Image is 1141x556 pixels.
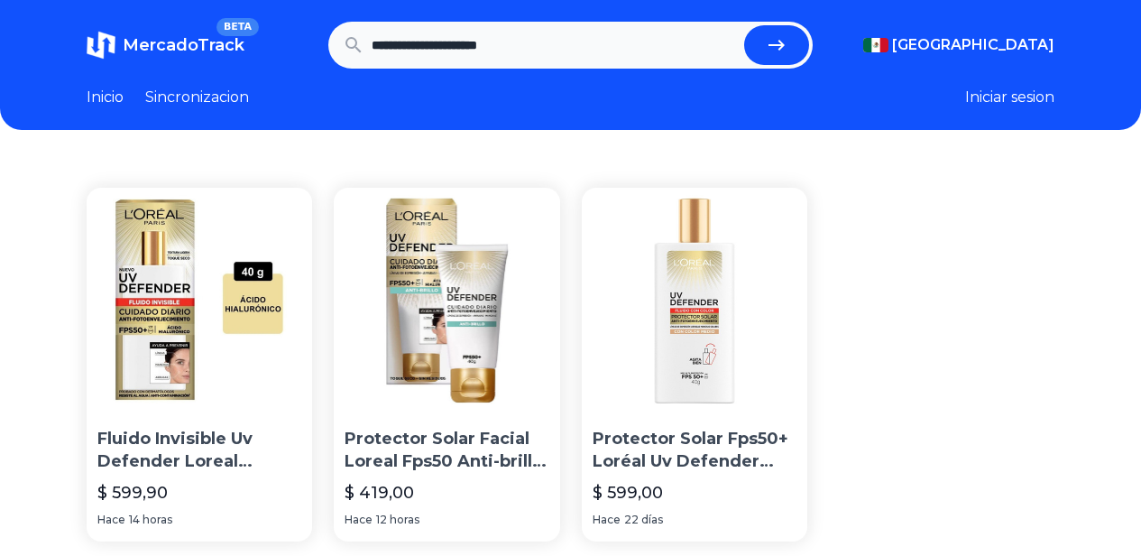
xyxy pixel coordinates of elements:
span: Hace [345,513,373,527]
span: 12 horas [376,513,419,527]
a: Sincronizacion [145,87,249,108]
span: 14 horas [129,513,172,527]
span: MercadoTrack [123,35,244,55]
span: Hace [593,513,621,527]
span: 22 días [624,513,663,527]
p: Fluido Invisible Uv Defender Loreal Protector Solar Fps50+ [97,428,301,473]
a: Protector Solar Facial Loreal Fps50 Anti-brillo Uv DefenderProtector Solar Facial Loreal Fps50 An... [334,188,559,542]
a: Inicio [87,87,124,108]
span: Hace [97,513,125,527]
p: $ 599,90 [97,480,168,505]
img: Protector Solar Facial Loreal Fps50 Anti-brillo Uv Defender [334,188,559,413]
img: Protector Solar Fps50+ Loréal Uv Defender Tono Medio 40ml [582,188,807,413]
span: BETA [216,18,259,36]
button: [GEOGRAPHIC_DATA] [863,34,1054,56]
p: Protector Solar Fps50+ Loréal Uv Defender Tono Medio 40ml [593,428,796,473]
a: Protector Solar Fps50+ Loréal Uv Defender Tono Medio 40mlProtector Solar Fps50+ Loréal Uv Defende... [582,188,807,542]
img: Fluido Invisible Uv Defender Loreal Protector Solar Fps50+ [87,188,312,413]
img: Mexico [863,38,888,52]
p: $ 419,00 [345,480,414,505]
button: Iniciar sesion [965,87,1054,108]
a: Fluido Invisible Uv Defender Loreal Protector Solar Fps50+Fluido Invisible Uv Defender Loreal Pro... [87,188,312,542]
a: MercadoTrackBETA [87,31,244,60]
p: $ 599,00 [593,480,663,505]
p: Protector Solar Facial Loreal Fps50 Anti-brillo Uv Defender [345,428,548,473]
span: [GEOGRAPHIC_DATA] [892,34,1054,56]
img: MercadoTrack [87,31,115,60]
